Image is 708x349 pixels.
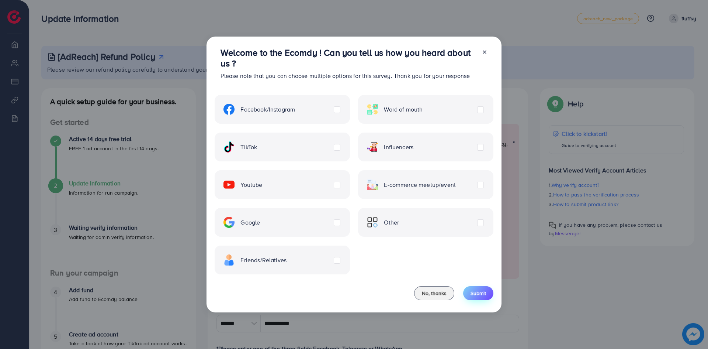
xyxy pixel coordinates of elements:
p: Please note that you can choose multiple options for this survey. Thank you for your response [221,71,475,80]
img: ic-tiktok.4b20a09a.svg [223,141,235,153]
img: ic-influencers.a620ad43.svg [367,141,378,153]
button: No, thanks [414,286,454,300]
img: ic-other.99c3e012.svg [367,217,378,228]
span: Submit [471,290,486,297]
img: ic-ecommerce.d1fa3848.svg [367,179,378,190]
span: Other [384,218,399,227]
img: ic-freind.8e9a9d08.svg [223,254,235,266]
button: Submit [463,286,493,300]
span: E-commerce meetup/event [384,181,456,189]
span: Google [240,218,260,227]
span: Youtube [240,181,262,189]
span: Facebook/Instagram [240,105,295,114]
h3: Welcome to the Ecomdy ! Can you tell us how you heard about us ? [221,47,475,69]
span: Word of mouth [384,105,423,114]
img: ic-facebook.134605ef.svg [223,104,235,115]
img: ic-youtube.715a0ca2.svg [223,179,235,190]
span: Influencers [384,143,413,151]
img: ic-word-of-mouth.a439123d.svg [367,104,378,115]
span: No, thanks [422,290,447,297]
img: ic-google.5bdd9b68.svg [223,217,235,228]
span: Friends/Relatives [240,256,287,264]
span: TikTok [240,143,257,151]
